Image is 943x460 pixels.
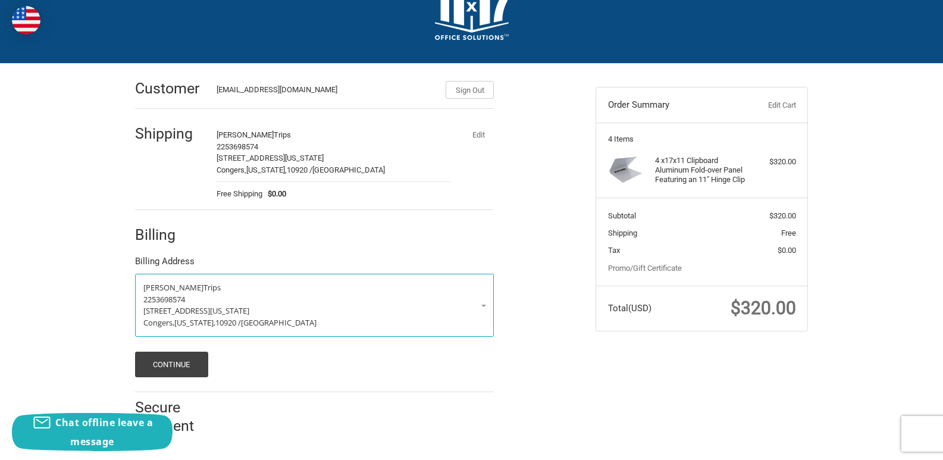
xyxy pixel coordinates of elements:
span: Tax [608,246,620,255]
h2: Customer [135,79,205,98]
span: 2253698574 [217,142,258,151]
span: Free [781,229,796,237]
span: 2253698574 [143,294,185,305]
div: $320.00 [749,156,796,168]
span: [US_STATE], [174,317,215,328]
span: Free Shipping [217,188,262,200]
h2: Billing [135,226,205,244]
span: $320.00 [769,211,796,220]
h2: Secure Payment [135,398,215,436]
span: Trips [274,130,291,139]
span: $320.00 [731,298,796,318]
span: [PERSON_NAME] [143,282,203,293]
span: Congers, [143,317,174,328]
span: [STREET_ADDRESS][US_STATE] [143,305,249,316]
span: Total (USD) [608,303,651,314]
span: [STREET_ADDRESS][US_STATE] [217,154,324,162]
h3: 4 Items [608,134,796,144]
span: $0.00 [778,246,796,255]
button: Chat offline leave a message [12,413,173,451]
span: [GEOGRAPHIC_DATA] [241,317,317,328]
span: Trips [203,282,221,293]
button: Continue [135,352,208,377]
img: duty and tax information for United States [12,6,40,35]
div: [EMAIL_ADDRESS][DOMAIN_NAME] [217,84,434,99]
span: $0.00 [262,188,287,200]
button: Edit [463,126,494,143]
span: 10920 / [215,317,241,328]
span: Subtotal [608,211,636,220]
h4: 4 x 17x11 Clipboard Aluminum Fold-over Panel Featuring an 11" Hinge Clip [655,156,746,185]
a: Promo/Gift Certificate [608,264,682,273]
a: Enter or select a different address [135,274,494,337]
h2: Shipping [135,124,205,143]
h3: Order Summary [608,99,737,111]
a: Edit Cart [737,99,795,111]
legend: Billing Address [135,255,195,274]
span: [GEOGRAPHIC_DATA] [312,165,385,174]
span: [US_STATE], [246,165,287,174]
span: Congers, [217,165,246,174]
button: Sign Out [446,81,494,99]
span: [PERSON_NAME] [217,130,274,139]
span: Chat offline leave a message [55,416,153,448]
span: Shipping [608,229,637,237]
span: 10920 / [287,165,312,174]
